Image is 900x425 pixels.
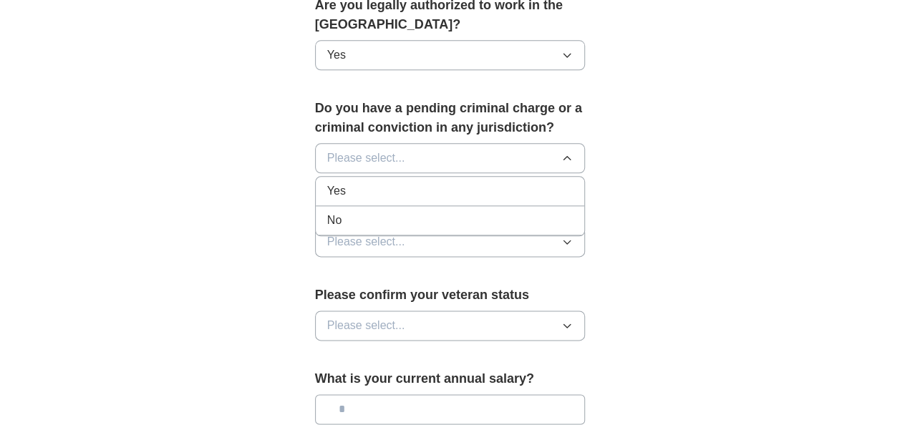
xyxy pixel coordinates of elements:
label: Do you have a pending criminal charge or a criminal conviction in any jurisdiction? [315,99,586,137]
button: Please select... [315,311,586,341]
span: Yes [327,47,346,64]
span: Please select... [327,233,405,250]
span: Please select... [327,317,405,334]
span: Please select... [327,150,405,167]
span: Yes [327,182,346,200]
button: Please select... [315,227,586,257]
button: Please select... [315,143,586,173]
button: Yes [315,40,586,70]
label: Please confirm your veteran status [315,285,586,305]
span: No [327,212,342,229]
label: What is your current annual salary? [315,369,586,389]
